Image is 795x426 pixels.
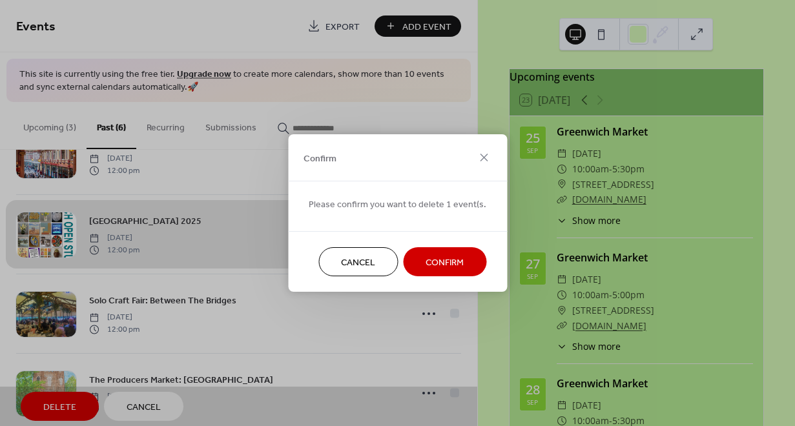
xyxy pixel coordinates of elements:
[426,256,464,270] span: Confirm
[341,256,375,270] span: Cancel
[304,152,336,165] span: Confirm
[318,247,398,276] button: Cancel
[403,247,486,276] button: Confirm
[309,198,486,212] span: Please confirm you want to delete 1 event(s.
